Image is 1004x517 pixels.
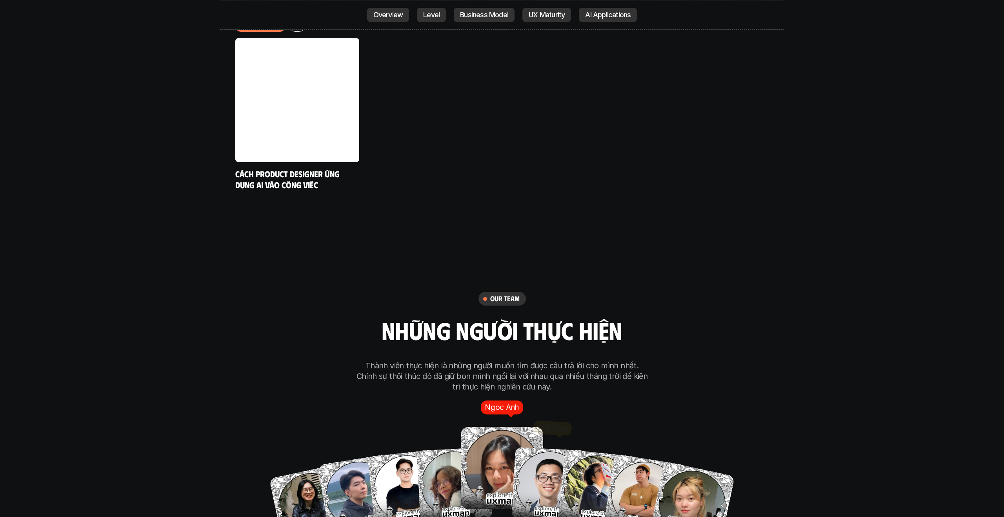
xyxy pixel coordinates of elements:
a: UX Maturity [522,8,571,22]
p: Overview [373,11,403,19]
a: Cách Product Designer ứng dụng AI vào công việc [235,168,342,190]
p: Thành viên thực hiện là những người muốn tìm được câu trả lời cho mình nhất. Chính sự thôi thúc đ... [355,360,649,392]
p: Business Model [460,11,508,19]
p: AI Applications [585,11,631,19]
a: Business Model [454,8,515,22]
p: Ong Giao [537,423,568,433]
h2: những người thực hiện [382,317,622,343]
a: AI Applications [579,8,637,22]
a: Level [417,8,446,22]
p: Ngoc Anh [485,403,519,412]
h6: our team [490,294,520,303]
p: Level [423,11,440,19]
a: Overview [367,8,409,22]
p: UX Maturity [529,11,565,19]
